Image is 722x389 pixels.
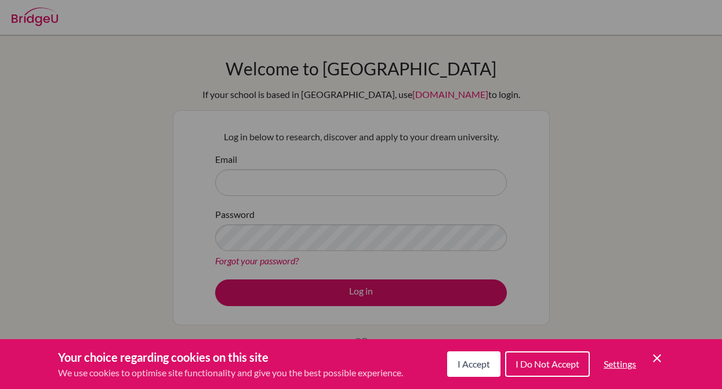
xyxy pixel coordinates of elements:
h3: Your choice regarding cookies on this site [58,348,403,366]
button: I Do Not Accept [505,351,590,377]
button: Save and close [650,351,664,365]
span: I Accept [458,358,490,369]
button: Settings [594,352,645,376]
span: I Do Not Accept [516,358,579,369]
p: We use cookies to optimise site functionality and give you the best possible experience. [58,366,403,380]
button: I Accept [447,351,500,377]
span: Settings [604,358,636,369]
